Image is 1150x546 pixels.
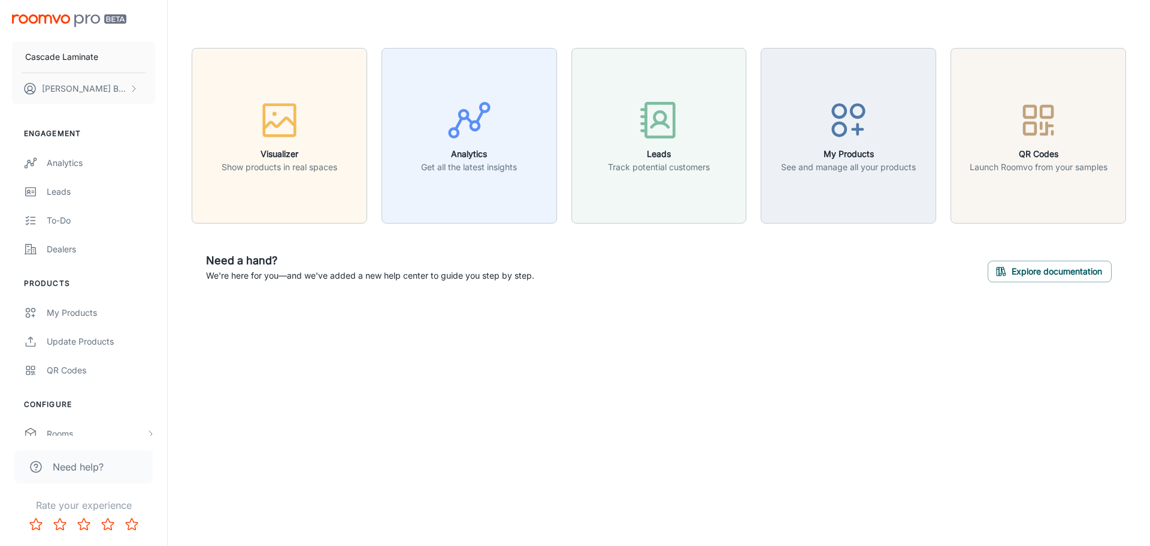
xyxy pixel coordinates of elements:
a: My ProductsSee and manage all your products [761,129,936,141]
h6: Leads [608,147,710,161]
button: AnalyticsGet all the latest insights [382,48,557,224]
p: Show products in real spaces [222,161,337,174]
p: Track potential customers [608,161,710,174]
p: Get all the latest insights [421,161,517,174]
button: Cascade Laminate [12,41,155,73]
div: Analytics [47,156,155,170]
button: LeadsTrack potential customers [571,48,747,224]
a: LeadsTrack potential customers [571,129,747,141]
h6: My Products [781,147,916,161]
a: Explore documentation [988,264,1112,276]
button: VisualizerShow products in real spaces [192,48,367,224]
div: Update Products [47,335,155,348]
p: See and manage all your products [781,161,916,174]
div: Dealers [47,243,155,256]
a: AnalyticsGet all the latest insights [382,129,557,141]
img: Roomvo PRO Beta [12,14,126,27]
h6: Visualizer [222,147,337,161]
button: Explore documentation [988,261,1112,282]
p: Launch Roomvo from your samples [970,161,1107,174]
div: To-do [47,214,155,227]
p: We're here for you—and we've added a new help center to guide you step by step. [206,269,534,282]
p: Cascade Laminate [25,50,98,64]
h6: QR Codes [970,147,1107,161]
h6: Analytics [421,147,517,161]
button: QR CodesLaunch Roomvo from your samples [951,48,1126,224]
p: [PERSON_NAME] Buckwold [42,82,126,95]
div: My Products [47,306,155,319]
a: QR CodesLaunch Roomvo from your samples [951,129,1126,141]
button: [PERSON_NAME] Buckwold [12,73,155,104]
h6: Need a hand? [206,252,534,269]
button: My ProductsSee and manage all your products [761,48,936,224]
div: Leads [47,185,155,198]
